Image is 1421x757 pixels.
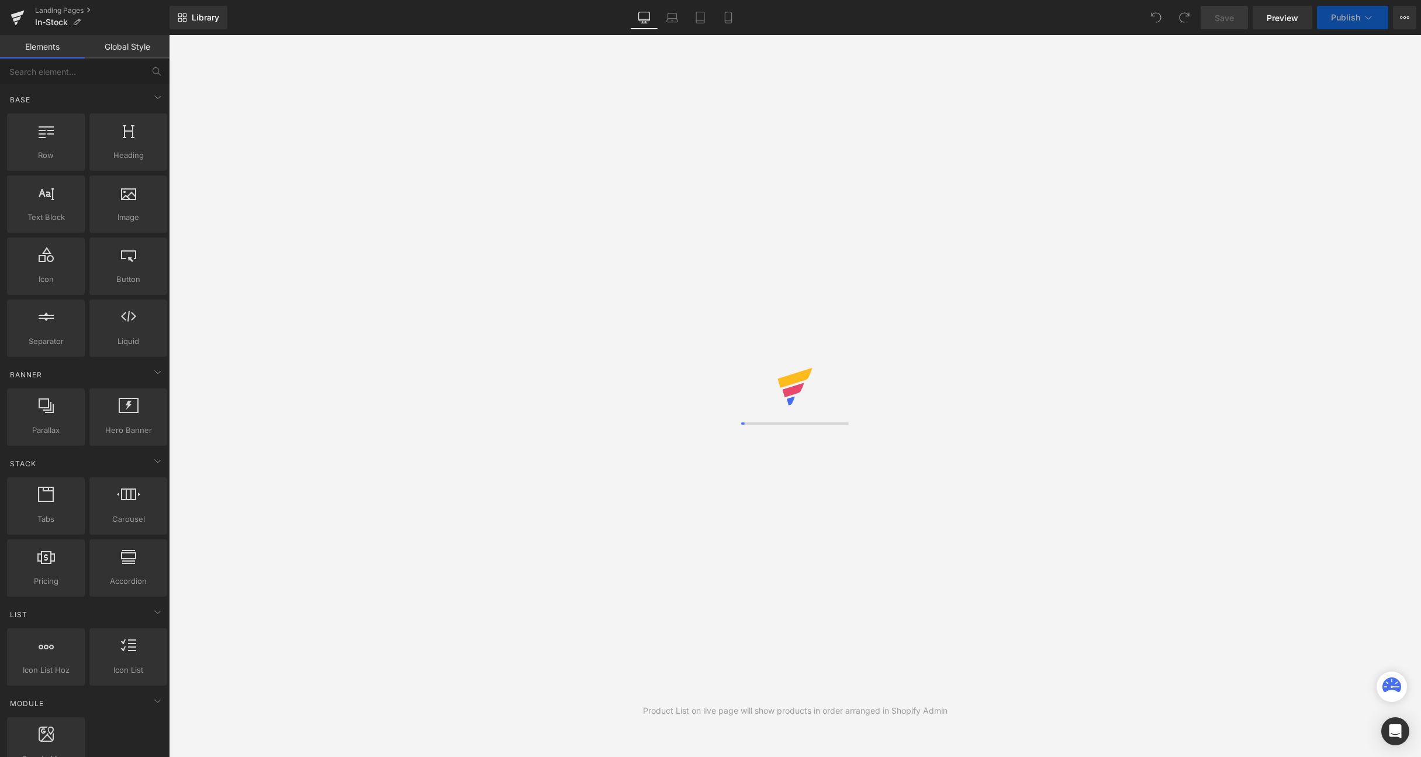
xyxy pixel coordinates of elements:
[714,6,742,29] a: Mobile
[643,704,948,717] div: Product List on live page will show products in order arranged in Shopify Admin
[93,664,164,676] span: Icon List
[170,6,227,29] a: New Library
[93,335,164,347] span: Liquid
[93,513,164,525] span: Carousel
[658,6,686,29] a: Laptop
[11,149,81,161] span: Row
[11,575,81,587] span: Pricing
[93,211,164,223] span: Image
[1253,6,1312,29] a: Preview
[93,424,164,436] span: Hero Banner
[11,273,81,285] span: Icon
[630,6,658,29] a: Desktop
[686,6,714,29] a: Tablet
[9,458,37,469] span: Stack
[1381,717,1409,745] div: Open Intercom Messenger
[11,335,81,347] span: Separator
[11,424,81,436] span: Parallax
[11,211,81,223] span: Text Block
[93,149,164,161] span: Heading
[1173,6,1196,29] button: Redo
[93,273,164,285] span: Button
[1267,12,1298,24] span: Preview
[1331,13,1360,22] span: Publish
[1145,6,1168,29] button: Undo
[1215,12,1234,24] span: Save
[11,664,81,676] span: Icon List Hoz
[11,513,81,525] span: Tabs
[192,12,219,23] span: Library
[9,609,29,620] span: List
[9,369,43,380] span: Banner
[9,698,45,709] span: Module
[1317,6,1388,29] button: Publish
[9,94,32,105] span: Base
[1393,6,1416,29] button: More
[35,18,68,27] span: In-Stock
[35,6,170,15] a: Landing Pages
[85,35,170,59] a: Global Style
[93,575,164,587] span: Accordion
